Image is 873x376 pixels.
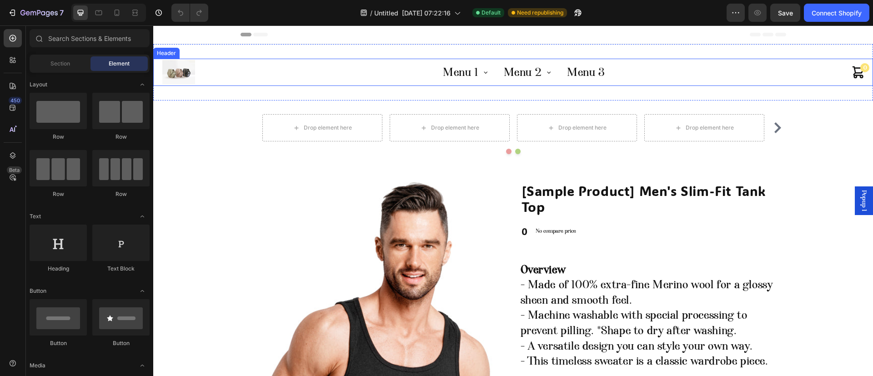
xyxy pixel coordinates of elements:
div: Button [92,339,150,347]
div: Drop element here [405,99,453,106]
div: Button [30,339,87,347]
p: 7 [60,7,64,18]
span: Need republishing [517,9,563,17]
img: Logo [7,35,44,59]
span: Toggle open [135,358,150,373]
span: Untitled [DATE] 07:22:16 [374,8,451,18]
input: Search Sections & Elements [30,29,150,47]
button: Carousel Next Arrow [617,95,632,110]
div: Row [30,190,87,198]
h1: [Sample Product] Men's Slim-Fit Tank Top [367,157,633,191]
span: Overview [367,237,412,251]
span: Button [30,287,46,295]
div: Row [92,190,150,198]
div: Heading [30,265,87,273]
div: Drop element here [278,99,326,106]
span: Section [50,60,70,68]
button: 7 [4,4,68,22]
div: Undo/Redo [171,4,208,22]
div: 450 [9,97,22,104]
span: / [370,8,372,18]
span: Menu 3 [414,39,452,55]
div: Drop element here [532,99,581,106]
button: Dot [362,123,367,129]
span: Element [109,60,130,68]
div: 0 [367,198,376,214]
div: Row [30,133,87,141]
span: Menu 2 [351,39,389,55]
div: Beta [7,166,22,174]
p: - Made of 100% extra-fine Merino wool for a glossy sheen and smooth feel. - Machine washable with... [367,251,633,343]
button: Connect Shopify [804,4,869,22]
span: 0 [707,35,716,45]
span: Media [30,361,45,370]
iframe: Design area [153,25,873,376]
div: Row [92,133,150,141]
span: Toggle open [135,77,150,92]
span: Text [30,212,41,221]
span: Default [482,9,501,17]
span: Toggle open [135,284,150,298]
button: Dot [353,123,358,129]
div: Text Block [92,265,150,273]
span: Toggle open [135,209,150,224]
button: Save [770,4,800,22]
span: Layout [30,80,47,89]
span: Menu 1 [290,39,325,55]
span: Popup 1 [706,165,715,186]
div: Connect Shopify [812,8,862,18]
div: Drop element here [151,99,199,106]
p: No compare price [382,203,423,208]
span: Save [778,9,793,17]
div: Header [2,24,25,32]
